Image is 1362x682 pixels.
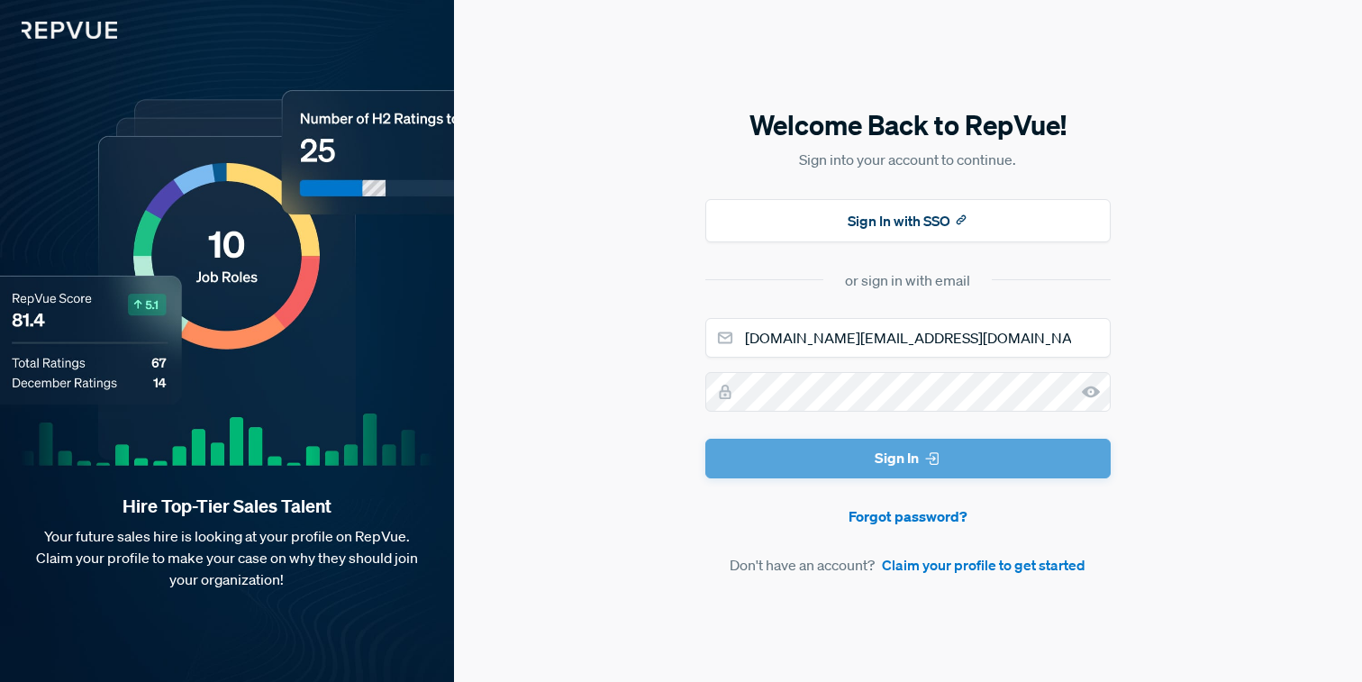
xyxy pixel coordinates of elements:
a: Claim your profile to get started [882,554,1085,576]
button: Sign In with SSO [705,199,1111,242]
h5: Welcome Back to RepVue! [705,106,1111,144]
a: Forgot password? [705,505,1111,527]
p: Sign into your account to continue. [705,149,1111,170]
div: or sign in with email [845,269,970,291]
strong: Hire Top-Tier Sales Talent [29,495,425,518]
input: Email address [705,318,1111,358]
p: Your future sales hire is looking at your profile on RepVue. Claim your profile to make your case... [29,525,425,590]
article: Don't have an account? [705,554,1111,576]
